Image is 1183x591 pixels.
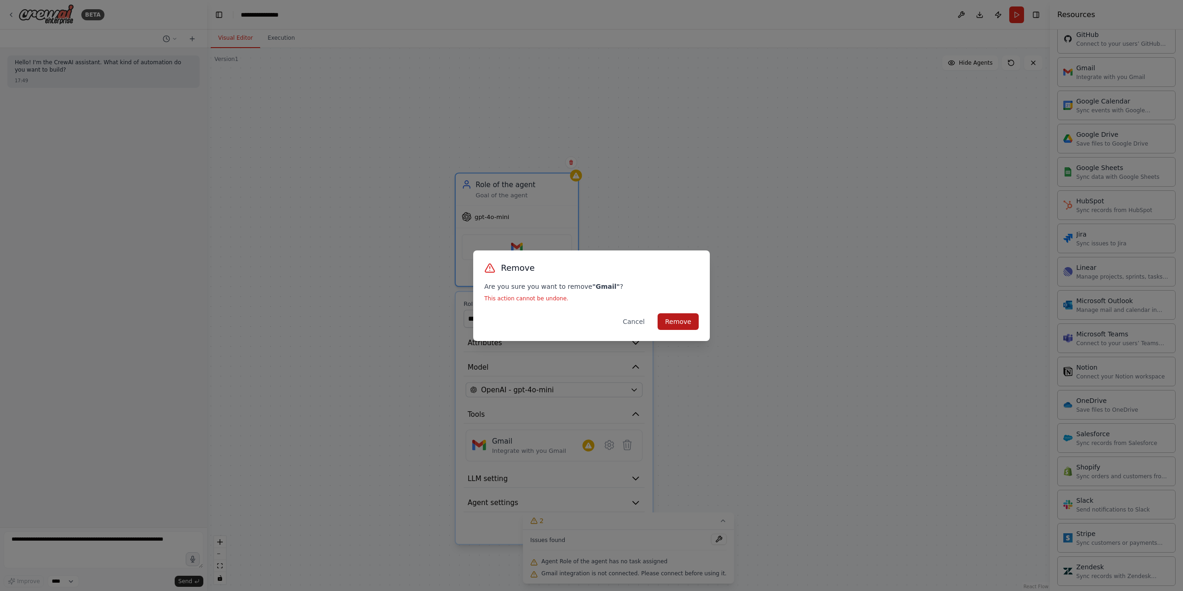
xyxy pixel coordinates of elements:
button: Cancel [616,313,652,330]
h3: Remove [501,262,535,274]
p: This action cannot be undone. [484,295,699,302]
p: Are you sure you want to remove ? [484,282,699,291]
strong: " Gmail " [592,283,620,290]
button: Remove [658,313,699,330]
